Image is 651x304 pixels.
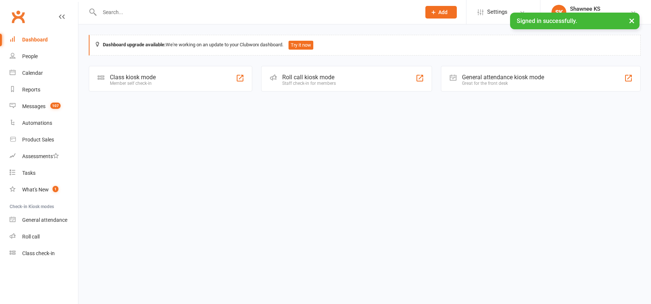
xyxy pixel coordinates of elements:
[552,5,566,20] div: SK
[462,74,544,81] div: General attendance kiosk mode
[22,87,40,93] div: Reports
[22,120,52,126] div: Automations
[110,74,156,81] div: Class kiosk mode
[10,98,78,115] a: Messages 107
[110,81,156,86] div: Member self check-in
[10,181,78,198] a: What's New1
[570,6,601,12] div: Shawnee KS
[10,165,78,181] a: Tasks
[22,234,40,240] div: Roll call
[462,81,544,86] div: Great for the front desk
[22,170,36,176] div: Tasks
[10,48,78,65] a: People
[89,35,641,56] div: We're working on an update to your Clubworx dashboard.
[10,31,78,48] a: Dashboard
[10,131,78,148] a: Product Sales
[9,7,27,26] a: Clubworx
[289,41,313,50] button: Try it now
[10,228,78,245] a: Roll call
[22,37,48,43] div: Dashboard
[22,153,59,159] div: Assessments
[10,65,78,81] a: Calendar
[22,137,54,143] div: Product Sales
[10,245,78,262] a: Class kiosk mode
[22,103,45,109] div: Messages
[438,9,448,15] span: Add
[103,42,166,47] strong: Dashboard upgrade available:
[97,7,416,17] input: Search...
[10,148,78,165] a: Assessments
[22,217,67,223] div: General attendance
[22,53,38,59] div: People
[570,12,601,19] div: ACA Network
[282,81,336,86] div: Staff check-in for members
[10,115,78,131] a: Automations
[282,74,336,81] div: Roll call kiosk mode
[425,6,457,19] button: Add
[487,4,507,20] span: Settings
[53,186,58,192] span: 1
[22,250,55,256] div: Class check-in
[22,70,43,76] div: Calendar
[625,13,638,29] button: ×
[517,17,577,24] span: Signed in successfully.
[50,103,61,109] span: 107
[10,81,78,98] a: Reports
[10,212,78,228] a: General attendance kiosk mode
[22,187,49,193] div: What's New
